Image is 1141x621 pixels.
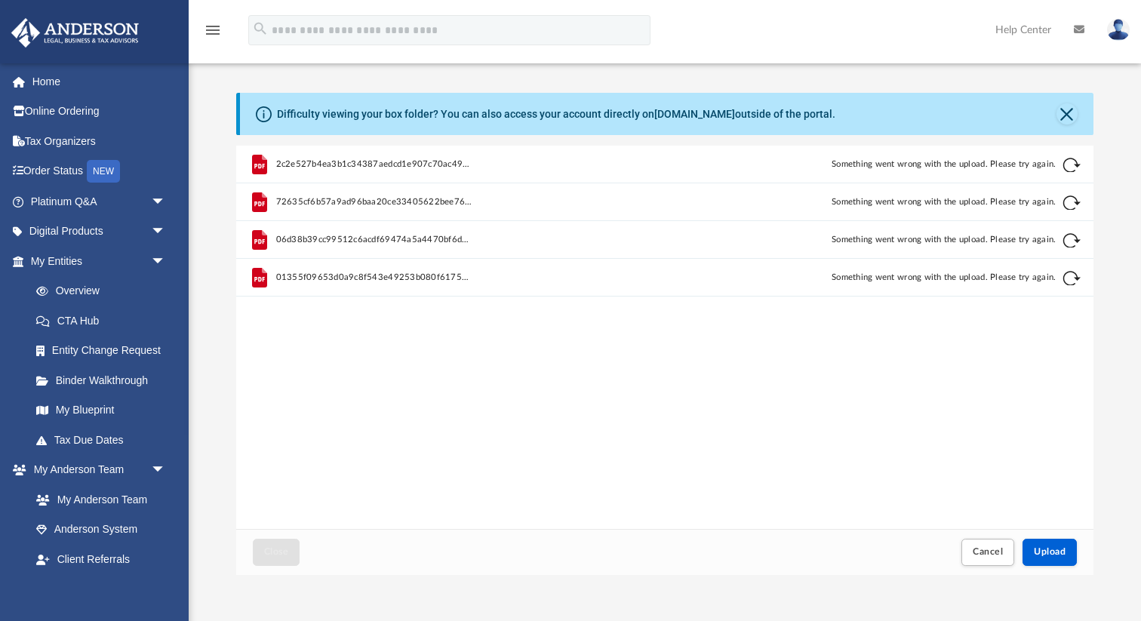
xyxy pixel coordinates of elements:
[11,186,189,217] a: Platinum Q&Aarrow_drop_down
[961,539,1014,565] button: Cancel
[987,543,1123,603] iframe: To enrich screen reader interactions, please activate Accessibility in Grammarly extension settings
[151,186,181,217] span: arrow_drop_down
[21,484,174,515] a: My Anderson Team
[21,336,189,366] a: Entity Change Request
[11,455,181,485] a: My Anderson Teamarrow_drop_down
[277,106,835,122] div: Difficulty viewing your box folder? You can also access your account directly on outside of the p...
[1063,194,1081,212] button: Retry
[1107,19,1130,41] img: User Pic
[21,425,189,455] a: Tax Due Dates
[276,272,475,282] span: 01355f09653d0a9c8f543e49253b080f6175493cF (1).pdf
[276,235,475,244] span: 06d38b39cc99512c6acdf69474a5a4470bf6d768F.pdf
[1023,539,1077,565] button: Upload
[21,544,181,574] a: Client Referrals
[11,126,189,156] a: Tax Organizers
[276,197,475,207] span: 72635cf6b57a9ad96baa20ce33405622bee76cbfF.pdf
[21,365,189,395] a: Binder Walkthrough
[653,271,1056,284] div: Something went wrong with the upload. Please try again.
[11,246,189,276] a: My Entitiesarrow_drop_down
[21,306,189,336] a: CTA Hub
[21,276,189,306] a: Overview
[11,156,189,187] a: Order StatusNEW
[1063,269,1081,287] button: Retry
[204,21,222,39] i: menu
[11,217,189,247] a: Digital Productsarrow_drop_down
[236,146,1093,529] div: grid
[653,233,1056,247] div: Something went wrong with the upload. Please try again.
[1063,156,1081,174] button: Retry
[151,217,181,247] span: arrow_drop_down
[276,159,475,169] span: 2c2e527b4ea3b1c34387aedcd1e907c70ac4965cF.pdf
[1056,103,1078,125] button: Close
[151,246,181,277] span: arrow_drop_down
[11,66,189,97] a: Home
[151,455,181,486] span: arrow_drop_down
[204,29,222,39] a: menu
[87,160,120,183] div: NEW
[236,146,1093,575] div: Upload
[253,539,300,565] button: Close
[653,195,1056,209] div: Something went wrong with the upload. Please try again.
[21,395,181,426] a: My Blueprint
[1063,232,1081,250] button: Retry
[11,97,189,127] a: Online Ordering
[252,20,269,37] i: search
[264,547,288,556] span: Close
[653,158,1056,171] div: Something went wrong with the upload. Please try again.
[7,18,143,48] img: Anderson Advisors Platinum Portal
[654,108,735,120] a: [DOMAIN_NAME]
[21,515,181,545] a: Anderson System
[973,547,1003,556] span: Cancel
